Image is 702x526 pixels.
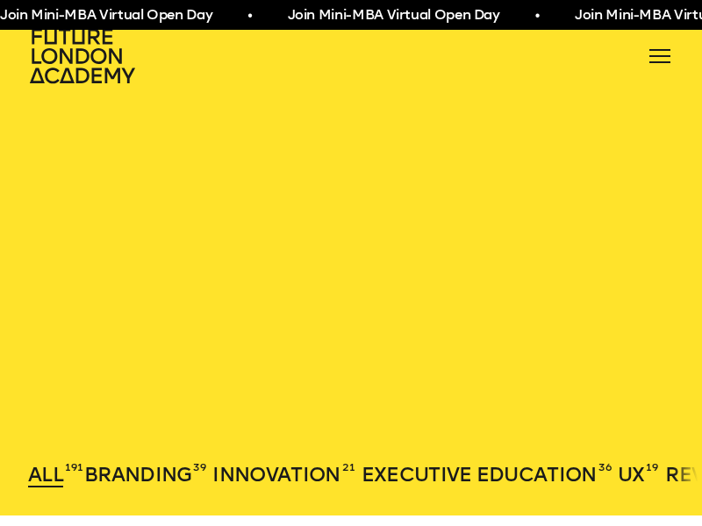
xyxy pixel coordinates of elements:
span: Innovation [212,463,340,487]
span: • [534,5,539,26]
span: • [247,5,251,26]
sup: 39 [193,460,206,474]
span: UX [618,463,645,487]
span: All [28,463,63,487]
sup: 19 [646,460,658,474]
span: Executive Education [362,463,597,487]
sup: 21 [342,460,355,474]
sup: 36 [598,460,612,474]
span: Branding [84,463,192,487]
sup: 191 [65,460,83,474]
